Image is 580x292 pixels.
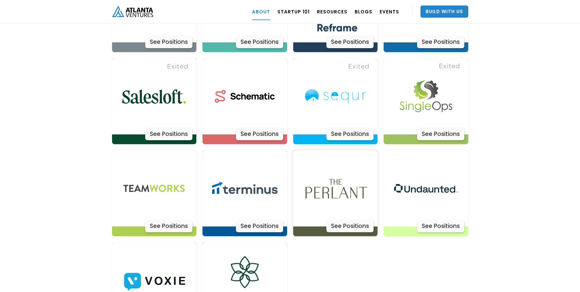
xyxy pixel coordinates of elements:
[236,128,283,140] div: See Positions
[277,3,310,20] a: Startup 101
[293,150,378,236] a: Actively LearnSee Positions
[380,3,399,20] a: EVENTS
[145,220,192,232] div: See Positions
[417,128,464,140] div: See Positions
[355,3,372,20] a: BLOGS
[145,128,192,140] div: See Positions
[317,3,347,20] a: RESOURCES
[417,36,464,48] div: See Positions
[293,58,378,144] a: Actively LearnSee Positions
[297,150,373,226] img: Actively Learn
[116,150,192,226] img: Actively Learn
[252,3,270,20] a: ABOUT
[112,58,197,144] a: Actively LearnSee Positions
[326,36,374,48] div: See Positions
[207,58,283,134] img: Actively Learn
[297,58,373,134] img: Actively Learn
[116,58,192,134] img: Actively Learn
[417,220,464,232] div: See Positions
[236,36,283,48] div: See Positions
[207,150,283,226] img: Actively Learn
[384,150,468,236] a: Actively LearnSee Positions
[202,150,287,236] a: Actively LearnSee Positions
[145,36,192,48] div: See Positions
[202,58,287,144] a: Actively LearnSee Positions
[112,150,197,236] a: Actively LearnSee Positions
[384,58,468,144] a: Actively LearnSee Positions
[388,150,464,226] img: Actively Learn
[326,220,374,232] div: See Positions
[326,128,374,140] div: See Positions
[388,58,464,134] img: Actively Learn
[420,5,468,18] a: Build With Us
[236,220,283,232] div: See Positions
